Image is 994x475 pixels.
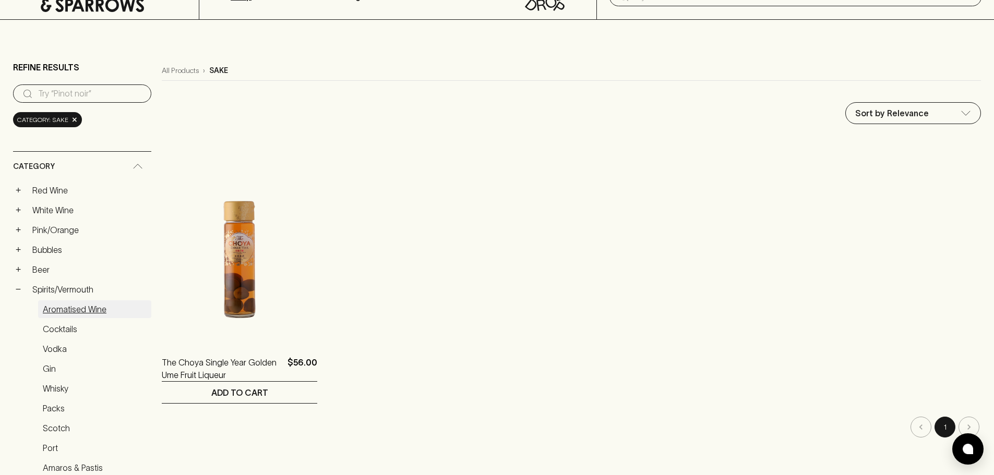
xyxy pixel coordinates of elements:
a: Scotch [38,419,151,437]
a: Aromatised Wine [38,300,151,318]
button: + [13,205,23,215]
a: All Products [162,65,199,76]
p: ADD TO CART [211,386,268,399]
a: Packs [38,399,151,417]
span: Category [13,160,55,173]
button: + [13,264,23,275]
button: − [13,284,23,295]
a: Beer [28,261,151,278]
div: Category [13,152,151,181]
p: Sort by Relevance [855,107,929,119]
a: Port [38,439,151,457]
button: ADD TO CART [162,382,317,403]
a: Gin [38,360,151,377]
nav: pagination navigation [162,417,981,437]
img: bubble-icon [963,444,973,454]
span: × [71,114,78,125]
button: + [13,225,23,235]
button: + [13,185,23,196]
div: Sort by Relevance [846,103,980,124]
input: Try “Pinot noir” [38,86,143,102]
a: Spirits/Vermouth [28,281,151,298]
img: The Choya Single Year Golden Ume Fruit Liqueur [162,158,317,340]
span: Category: sake [17,115,68,125]
a: Bubbles [28,241,151,259]
a: Pink/Orange [28,221,151,239]
a: Vodka [38,340,151,358]
p: sake [209,65,228,76]
a: Whisky [38,380,151,397]
p: Refine Results [13,61,79,74]
a: Cocktails [38,320,151,338]
button: page 1 [935,417,955,437]
p: $56.00 [288,356,317,381]
p: › [203,65,205,76]
a: White Wine [28,201,151,219]
button: + [13,245,23,255]
a: The Choya Single Year Golden Ume Fruit Liqueur [162,356,283,381]
a: Red Wine [28,181,151,199]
